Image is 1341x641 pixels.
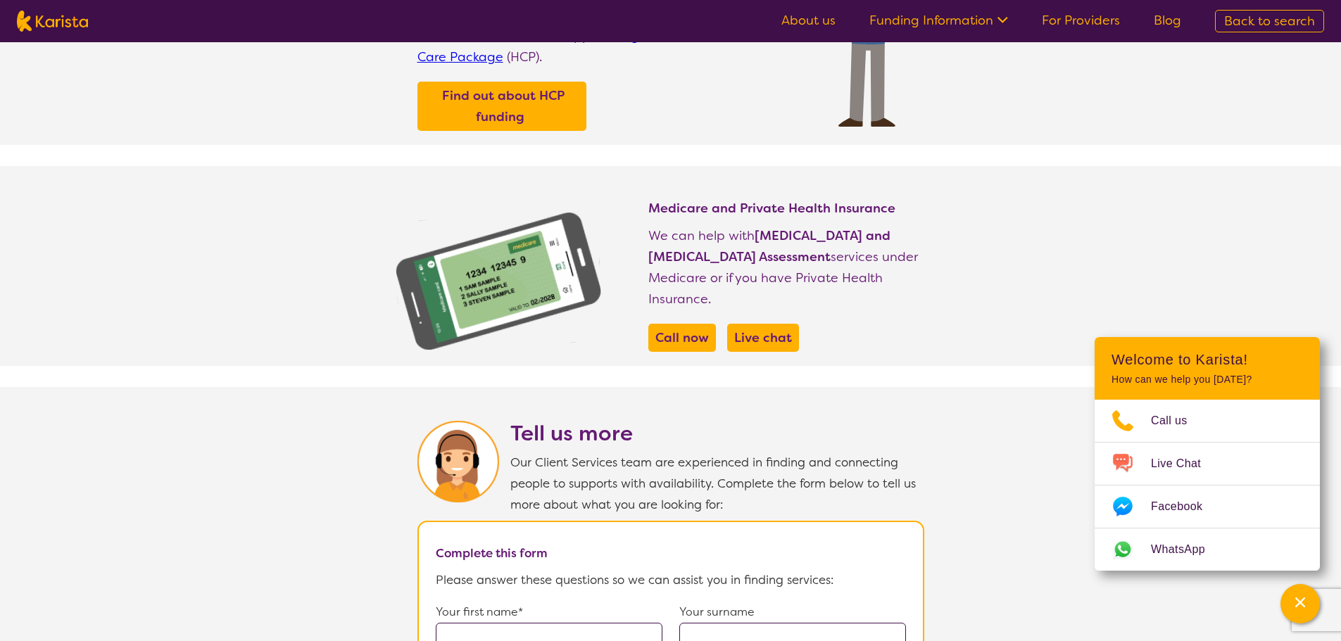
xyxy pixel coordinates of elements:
img: Karista logo [17,11,88,32]
b: [MEDICAL_DATA] and [MEDICAL_DATA] Assessment [648,227,890,265]
p: Please answer these questions so we can assist you in finding services: [436,569,906,590]
span: Live Chat [1151,453,1218,474]
a: Web link opens in a new tab. [1095,528,1320,571]
p: Our Client Services team are experienced in finding and connecting people to supports with availa... [510,452,924,515]
a: Back to search [1215,10,1324,32]
b: Live chat [734,329,792,346]
span: Back to search [1224,13,1315,30]
a: About us [781,12,836,29]
img: Find NDIS and Disability services and providers [394,211,603,352]
img: Karista Client Service [417,421,499,502]
a: Call now [652,327,712,348]
span: WhatsApp [1151,539,1222,560]
p: We can help with services under Medicare or if you have Private Health Insurance. [648,225,924,310]
h2: Tell us more [510,421,924,446]
b: Complete this form [436,545,548,561]
b: Find out about HCP funding [442,87,565,125]
a: Live chat [731,327,795,348]
h4: Medicare and Private Health Insurance [648,200,924,217]
p: How can we help you [DATE]? [1112,374,1303,386]
p: Your surname [679,602,906,623]
button: Channel Menu [1280,584,1320,623]
h2: Welcome to Karista! [1112,351,1303,368]
p: Your first name* [436,602,662,623]
a: For Providers [1042,12,1120,29]
div: Channel Menu [1095,337,1320,571]
span: Call us [1151,410,1204,431]
b: Call now [655,329,709,346]
a: Find out about HCP funding [421,85,583,127]
span: Facebook [1151,496,1219,517]
a: Funding Information [869,12,1008,29]
a: Blog [1154,12,1181,29]
ul: Choose channel [1095,400,1320,571]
